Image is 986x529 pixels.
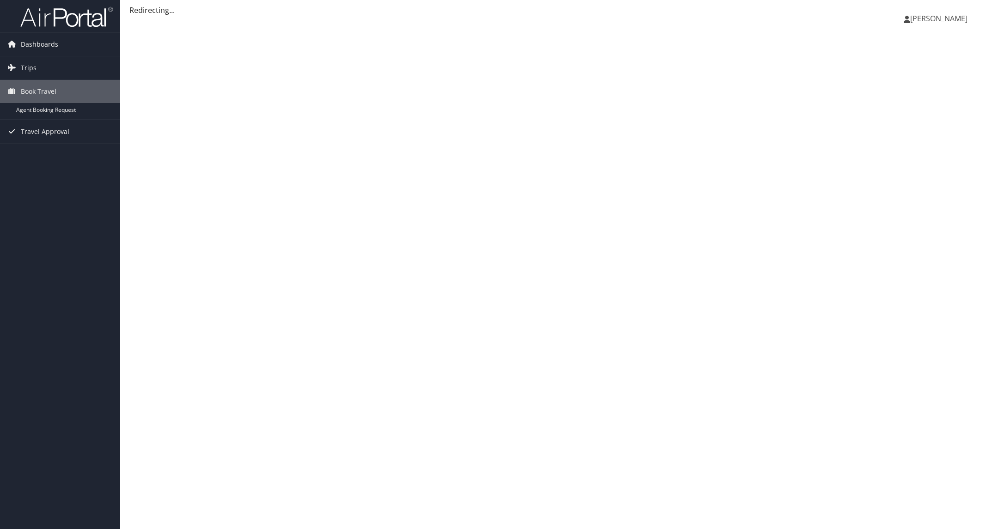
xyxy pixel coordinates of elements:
[21,33,58,56] span: Dashboards
[910,13,968,24] span: [PERSON_NAME]
[904,5,977,32] a: [PERSON_NAME]
[21,80,56,103] span: Book Travel
[20,6,113,28] img: airportal-logo.png
[21,56,37,79] span: Trips
[21,120,69,143] span: Travel Approval
[129,5,977,16] div: Redirecting...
